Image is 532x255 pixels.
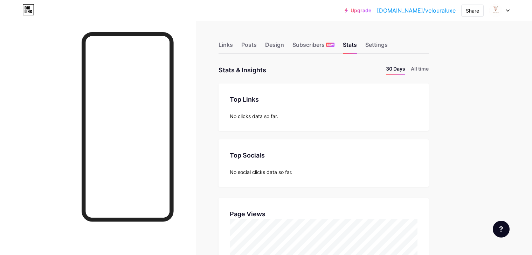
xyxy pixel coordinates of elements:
div: Stats & Insights [219,65,266,75]
div: Top Links [230,95,417,104]
div: Subscribers [292,41,334,53]
div: Posts [241,41,257,53]
div: No social clicks data so far. [230,168,417,176]
div: Share [466,7,479,14]
div: Design [265,41,284,53]
a: Upgrade [345,8,371,13]
div: No clicks data so far. [230,112,417,120]
div: Page Views [230,209,417,219]
div: Settings [365,41,388,53]
li: All time [411,65,429,75]
a: [DOMAIN_NAME]/velouraluxe [377,6,456,15]
div: Stats [343,41,357,53]
span: NEW [327,43,334,47]
div: Top Socials [230,151,417,160]
div: Links [219,41,233,53]
img: velouraluxe [489,4,502,17]
li: 30 Days [386,65,405,75]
